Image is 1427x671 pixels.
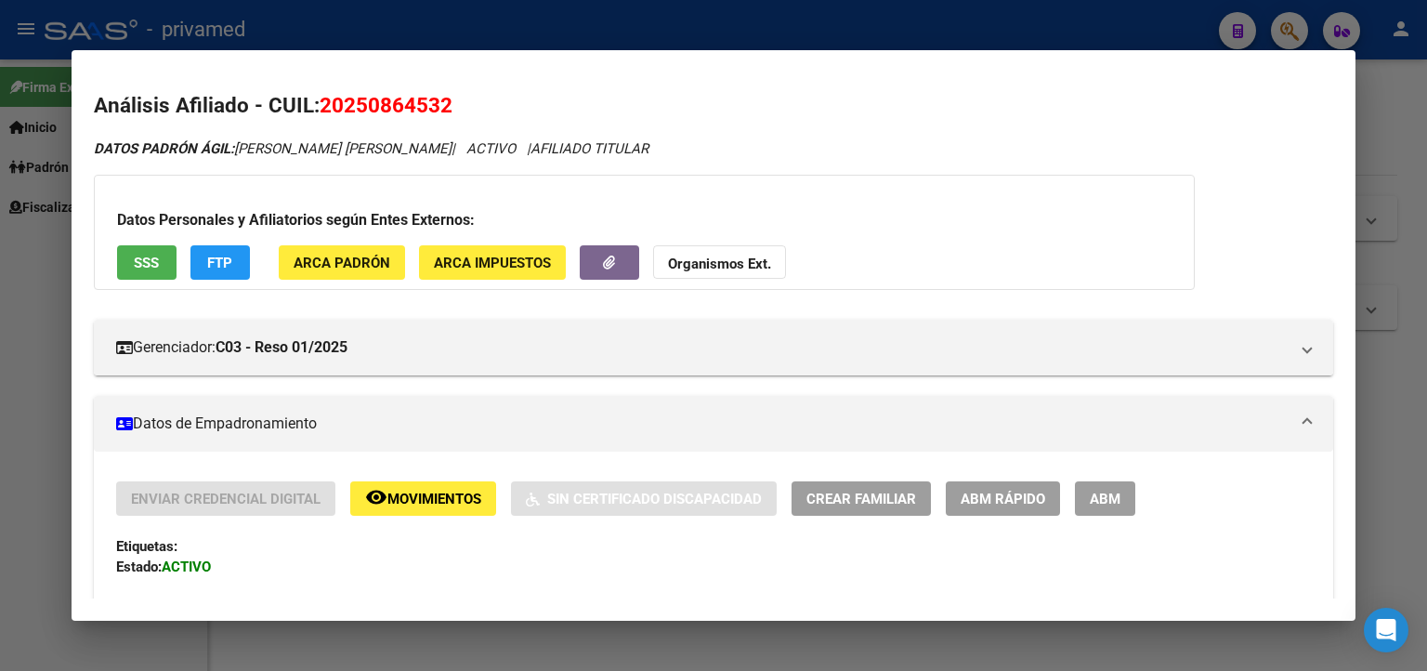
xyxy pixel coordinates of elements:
button: ARCA Impuestos [419,245,566,280]
span: Movimientos [387,491,481,507]
span: ABM Rápido [961,491,1045,507]
button: ABM [1075,481,1135,516]
strong: DATOS PADRÓN ÁGIL: [94,140,234,157]
button: ABM Rápido [946,481,1060,516]
button: SSS [117,245,177,280]
span: SSS [134,255,159,271]
span: ARCA Impuestos [434,255,551,271]
button: FTP [190,245,250,280]
span: Crear Familiar [806,491,916,507]
mat-icon: remove_red_eye [365,486,387,508]
h3: Datos Personales y Afiliatorios según Entes Externos: [117,209,1172,231]
mat-panel-title: Gerenciador: [116,336,1289,359]
strong: Etiquetas: [116,538,177,555]
button: Crear Familiar [792,481,931,516]
button: ARCA Padrón [279,245,405,280]
span: ARCA Padrón [294,255,390,271]
span: Sin Certificado Discapacidad [547,491,762,507]
strong: ACTIVO [162,559,211,575]
button: Sin Certificado Discapacidad [511,481,777,516]
mat-panel-title: Datos de Empadronamiento [116,413,1289,435]
strong: Estado: [116,559,162,575]
div: Open Intercom Messenger [1364,608,1408,652]
strong: C03 - Reso 01/2025 [216,336,347,359]
mat-expansion-panel-header: Gerenciador:C03 - Reso 01/2025 [94,320,1333,375]
button: Movimientos [350,481,496,516]
span: AFILIADO TITULAR [530,140,648,157]
mat-expansion-panel-header: Datos de Empadronamiento [94,396,1333,452]
span: FTP [207,255,232,271]
button: Organismos Ext. [653,245,786,280]
span: Enviar Credencial Digital [131,491,321,507]
span: [PERSON_NAME] [PERSON_NAME] [94,140,452,157]
span: 20250864532 [320,93,452,117]
h2: Análisis Afiliado - CUIL: [94,90,1333,122]
strong: Organismos Ext. [668,256,771,272]
button: Enviar Credencial Digital [116,481,335,516]
span: ABM [1090,491,1120,507]
i: | ACTIVO | [94,140,648,157]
